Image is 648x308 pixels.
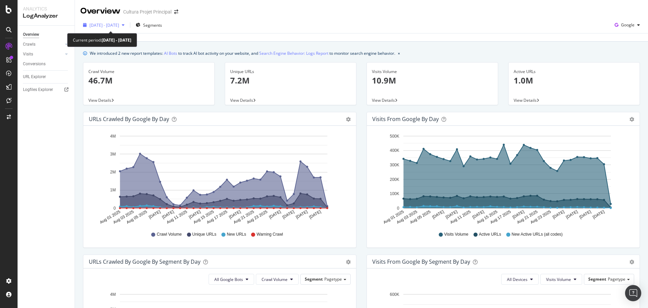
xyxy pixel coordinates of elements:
text: [DATE] [592,209,605,220]
button: Segments [133,20,165,30]
div: gear [346,260,351,264]
text: 1M [110,188,116,193]
text: Aug 15 2025 [192,209,215,225]
div: We introduced 2 new report templates: to track AI bot activity on your website, and to monitor se... [90,50,395,57]
div: Unique URLs [230,69,351,75]
text: Aug 03 2025 [112,209,135,225]
text: Aug 05 2025 [409,209,431,225]
span: View Details [514,97,537,103]
span: Google [621,22,634,28]
div: gear [346,117,351,122]
div: Visits from Google by day [372,116,439,122]
div: Overview [80,5,120,17]
div: arrow-right-arrow-left [174,9,178,14]
svg: A chart. [89,131,348,225]
span: Active URLs [479,232,501,237]
text: 3M [110,152,116,157]
text: 4M [110,292,116,297]
div: Overview [23,31,39,38]
text: [DATE] [471,209,485,220]
span: [DATE] - [DATE] [89,22,119,28]
div: LogAnalyzer [23,12,69,20]
text: [DATE] [295,209,308,220]
div: Crawls [23,41,35,48]
text: 0 [113,206,116,211]
text: Aug 15 2025 [476,209,498,225]
span: Segments [143,22,162,28]
text: [DATE] [512,209,525,220]
text: Aug 21 2025 [516,209,538,225]
span: View Details [372,97,395,103]
text: Aug 05 2025 [126,209,148,225]
text: [DATE] [148,209,161,220]
a: Search Engine Behavior: Logs Report [259,50,328,57]
div: Analytics [23,5,69,12]
span: Unique URLs [192,232,216,237]
a: URL Explorer [23,73,70,80]
text: 100K [390,191,399,196]
text: [DATE] [308,209,322,220]
span: Visits Volume [444,232,468,237]
div: Logfiles Explorer [23,86,53,93]
span: View Details [230,97,253,103]
span: All Devices [507,277,528,282]
span: Segment [588,276,606,282]
text: Aug 01 2025 [382,209,405,225]
a: Visits [23,51,63,58]
text: 600K [390,292,399,297]
button: All Devices [501,274,539,285]
span: All Google Bots [214,277,243,282]
div: URLs Crawled by Google By Segment By Day [89,258,200,265]
text: [DATE] [445,209,458,220]
text: 2M [110,170,116,174]
div: Visits Volume [372,69,493,75]
text: Aug 11 2025 [166,209,188,225]
button: All Google Bots [209,274,254,285]
button: close banner [396,48,402,58]
p: 10.9M [372,75,493,86]
text: 300K [390,163,399,167]
a: Conversions [23,61,70,68]
a: Overview [23,31,70,38]
text: 500K [390,134,399,139]
a: AI Bots [164,50,177,57]
span: View Details [88,97,111,103]
button: [DATE] - [DATE] [80,20,127,30]
div: Current period: [73,36,131,44]
text: [DATE] [431,209,445,220]
span: Crawl Volume [157,232,182,237]
text: [DATE] [228,209,242,220]
div: URL Explorer [23,73,46,80]
div: gear [629,260,634,264]
span: Visits Volume [546,277,571,282]
div: Visits from Google By Segment By Day [372,258,470,265]
div: info banner [83,50,640,57]
div: Open Intercom Messenger [625,285,641,301]
a: Crawls [23,41,63,48]
text: [DATE] [578,209,592,220]
span: Segment [305,276,323,282]
div: Conversions [23,61,46,68]
text: Aug 21 2025 [233,209,255,225]
span: New URLs [227,232,246,237]
b: [DATE] - [DATE] [102,37,131,43]
text: [DATE] [188,209,201,220]
text: Aug 11 2025 [449,209,471,225]
span: Warning Crawl [256,232,283,237]
div: Visits [23,51,33,58]
span: New Active URLs (all codes) [512,232,563,237]
text: 4M [110,134,116,139]
p: 46.7M [88,75,209,86]
div: Active URLs [514,69,634,75]
text: Aug 23 2025 [246,209,268,225]
text: [DATE] [161,209,175,220]
text: [DATE] [268,209,282,220]
text: Aug 17 2025 [206,209,228,225]
button: Crawl Volume [256,274,299,285]
p: 1.0M [514,75,634,86]
div: Cultura Projet Principal [123,8,171,15]
text: 0 [397,206,399,211]
text: 400K [390,148,399,153]
div: URLs Crawled by Google by day [89,116,169,122]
